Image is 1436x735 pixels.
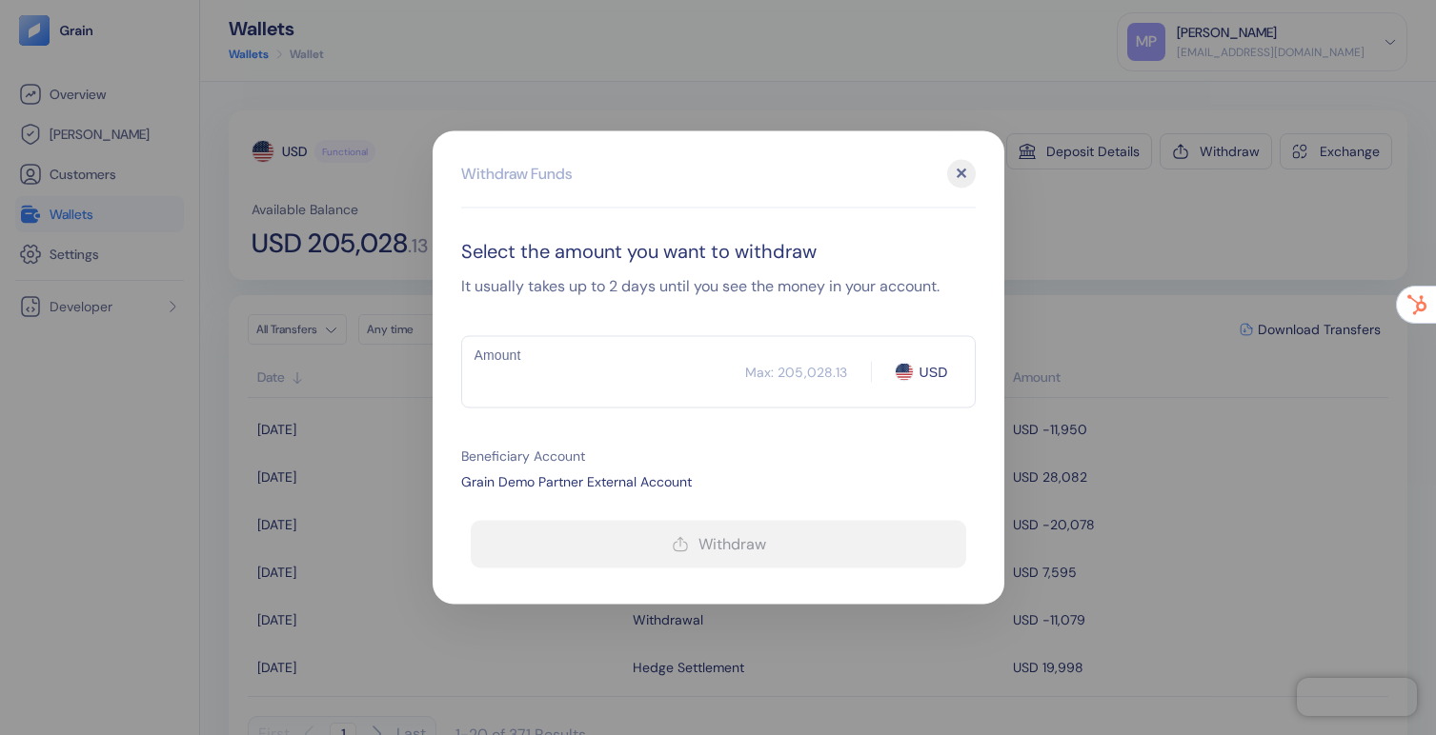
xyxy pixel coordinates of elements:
div: Max: 205,028.13 [745,362,848,381]
iframe: Chatra live chat [1297,678,1417,716]
div: Grain Demo Partner External Account [461,472,976,492]
div: Beneficiary Account [461,447,976,467]
div: ✕ [947,160,976,189]
div: Select the amount you want to withdraw [461,237,976,266]
div: Withdraw Funds [461,163,572,186]
div: It usually takes up to 2 days until you see the money in your account. [461,275,976,298]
